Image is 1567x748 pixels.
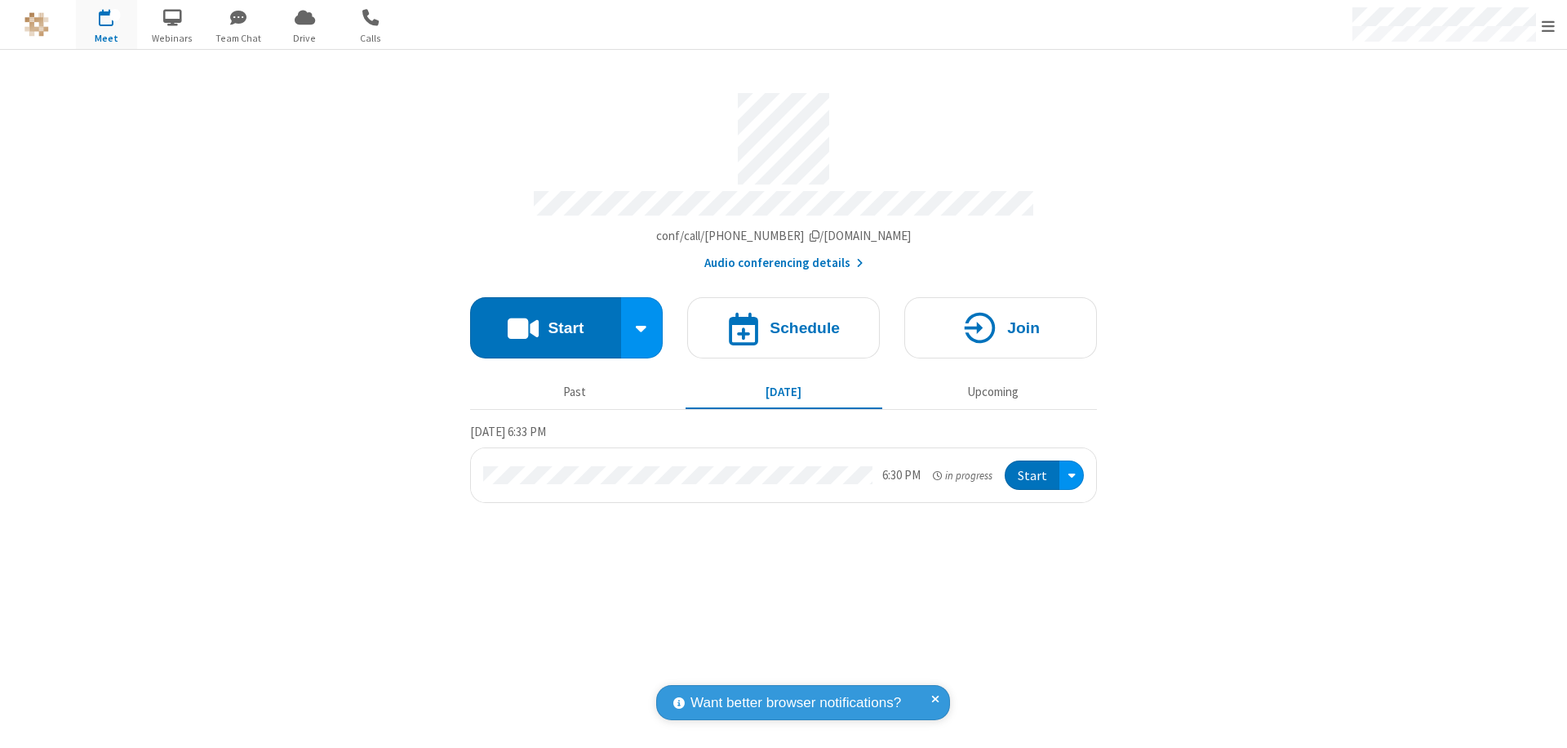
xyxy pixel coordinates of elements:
[687,297,880,358] button: Schedule
[24,12,49,37] img: QA Selenium DO NOT DELETE OR CHANGE
[933,468,992,483] em: in progress
[142,31,203,46] span: Webinars
[656,228,912,243] span: Copy my meeting room link
[274,31,335,46] span: Drive
[1007,320,1040,336] h4: Join
[686,376,882,407] button: [DATE]
[470,422,1097,504] section: Today's Meetings
[656,227,912,246] button: Copy my meeting room linkCopy my meeting room link
[882,466,921,485] div: 6:30 PM
[470,297,621,358] button: Start
[110,9,121,21] div: 1
[621,297,664,358] div: Start conference options
[76,31,137,46] span: Meet
[470,81,1097,273] section: Account details
[208,31,269,46] span: Team Chat
[470,424,546,439] span: [DATE] 6:33 PM
[770,320,840,336] h4: Schedule
[690,692,901,714] span: Want better browser notifications?
[1059,461,1084,491] div: Open menu
[340,31,402,46] span: Calls
[548,320,584,336] h4: Start
[1005,461,1059,491] button: Start
[704,254,863,273] button: Audio conferencing details
[477,376,673,407] button: Past
[894,376,1091,407] button: Upcoming
[904,297,1097,358] button: Join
